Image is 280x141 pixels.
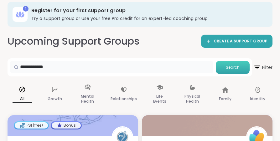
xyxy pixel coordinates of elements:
[183,93,202,105] p: Physical Health
[253,58,272,76] button: Filter
[201,35,272,48] a: CREATE A SUPPORT GROUP
[214,39,267,44] span: CREATE A SUPPORT GROUP
[48,95,62,103] p: Growth
[15,122,48,129] div: PSI (free)
[78,93,97,105] p: Mental Health
[219,95,231,103] p: Family
[253,60,272,75] span: Filter
[23,6,29,12] div: 1
[216,61,250,74] button: Search
[52,122,81,129] div: Bonus
[111,95,137,103] p: Relationships
[250,95,265,103] p: Identity
[13,95,32,103] p: All
[150,93,169,105] p: Life Events
[31,15,264,22] h3: Try a support group or use your free Pro credit for an expert-led coaching group.
[226,65,240,70] span: Search
[8,34,140,48] h2: Upcoming Support Groups
[31,7,264,14] h3: Register for your first support group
